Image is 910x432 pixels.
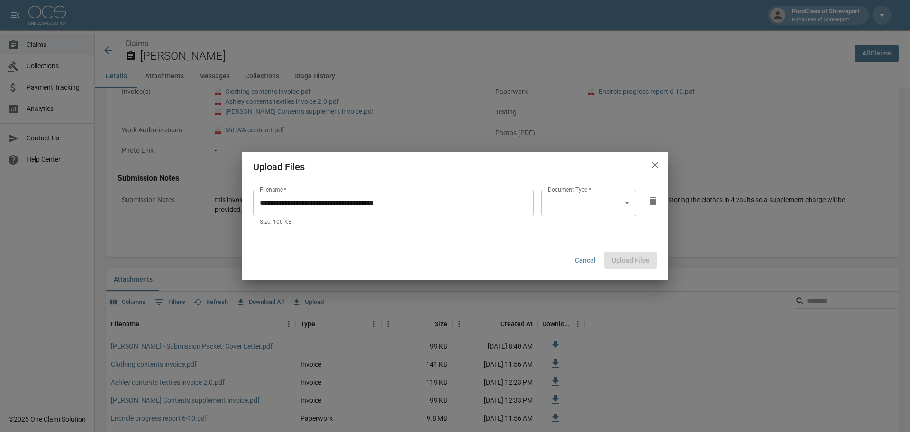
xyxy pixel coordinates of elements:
label: Document Type [548,185,591,193]
button: delete [644,192,663,211]
p: Size: 100 KB [260,218,527,227]
label: Filename [260,185,286,193]
button: Cancel [570,252,601,269]
button: close [646,156,664,175]
h2: Upload Files [242,152,668,182]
